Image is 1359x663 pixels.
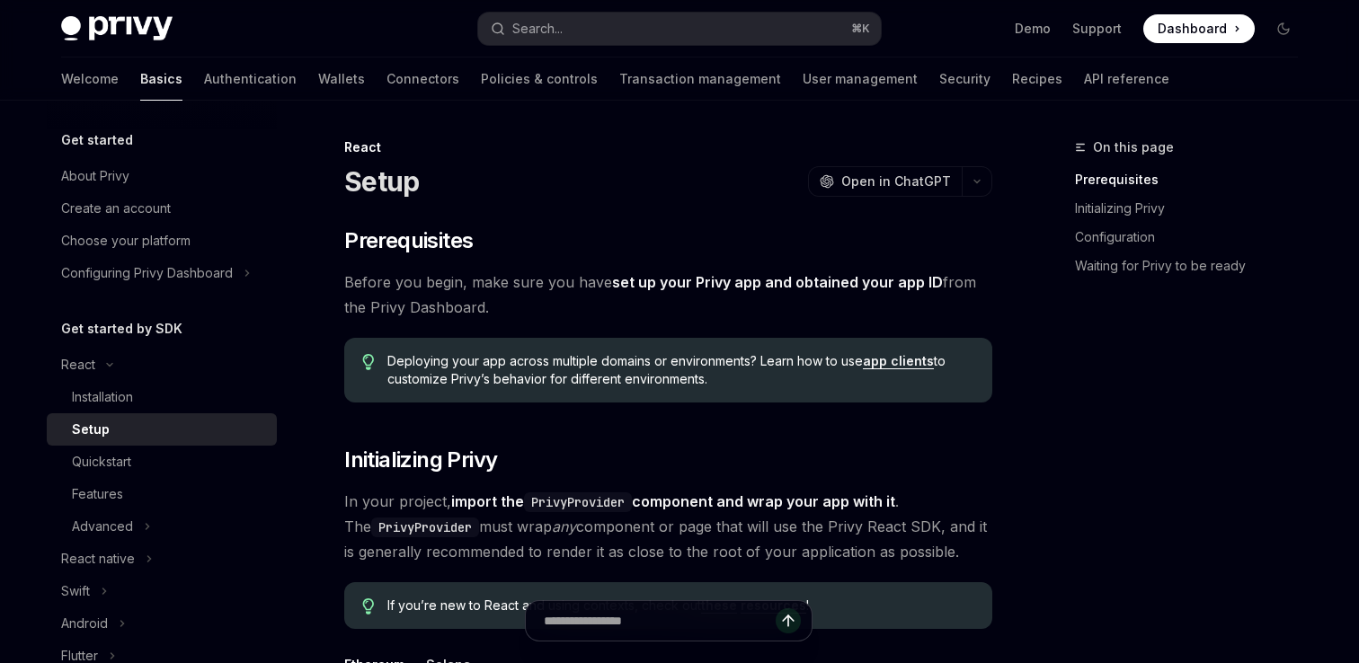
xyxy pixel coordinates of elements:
[204,57,297,101] a: Authentication
[72,451,131,473] div: Quickstart
[1158,20,1227,38] span: Dashboard
[1269,14,1298,43] button: Toggle dark mode
[863,353,934,369] a: app clients
[481,57,598,101] a: Policies & controls
[61,57,119,101] a: Welcome
[318,57,365,101] a: Wallets
[362,354,375,370] svg: Tip
[47,381,277,413] a: Installation
[371,517,479,537] code: PrivyProvider
[47,478,277,510] a: Features
[61,262,233,284] div: Configuring Privy Dashboard
[1012,57,1062,101] a: Recipes
[344,138,992,156] div: React
[61,129,133,151] h5: Get started
[1093,137,1174,158] span: On this page
[61,354,95,376] div: React
[72,386,133,408] div: Installation
[552,517,576,535] em: any
[344,165,419,198] h1: Setup
[619,57,781,101] a: Transaction management
[61,613,108,634] div: Android
[1015,20,1051,38] a: Demo
[344,270,992,320] span: Before you begin, make sure you have from the Privy Dashboard.
[478,13,881,45] button: Search...⌘K
[776,608,801,633] button: Send message
[140,57,182,101] a: Basics
[61,318,182,340] h5: Get started by SDK
[72,419,110,440] div: Setup
[451,492,895,510] strong: import the component and wrap your app with it
[387,352,974,388] span: Deploying your app across multiple domains or environments? Learn how to use to customize Privy’s...
[47,446,277,478] a: Quickstart
[61,548,135,570] div: React native
[61,198,171,219] div: Create an account
[612,273,943,292] a: set up your Privy app and obtained your app ID
[47,160,277,192] a: About Privy
[344,446,497,474] span: Initializing Privy
[61,165,129,187] div: About Privy
[47,413,277,446] a: Setup
[1072,20,1122,38] a: Support
[61,16,173,41] img: dark logo
[1143,14,1255,43] a: Dashboard
[1075,223,1312,252] a: Configuration
[61,230,191,252] div: Choose your platform
[851,22,870,36] span: ⌘ K
[808,166,962,197] button: Open in ChatGPT
[344,489,992,564] span: In your project, . The must wrap component or page that will use the Privy React SDK, and it is g...
[512,18,563,40] div: Search...
[939,57,990,101] a: Security
[524,492,632,512] code: PrivyProvider
[1075,194,1312,223] a: Initializing Privy
[1084,57,1169,101] a: API reference
[1075,165,1312,194] a: Prerequisites
[47,192,277,225] a: Create an account
[47,225,277,257] a: Choose your platform
[841,172,951,190] span: Open in ChatGPT
[61,580,90,602] div: Swift
[72,516,133,537] div: Advanced
[1075,252,1312,280] a: Waiting for Privy to be ready
[803,57,918,101] a: User management
[72,483,123,505] div: Features
[386,57,459,101] a: Connectors
[344,226,473,255] span: Prerequisites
